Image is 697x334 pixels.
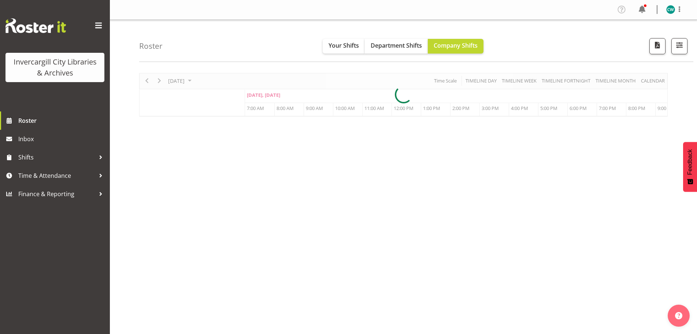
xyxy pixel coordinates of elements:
[666,5,675,14] img: catherine-wilson11657.jpg
[428,39,483,54] button: Company Shifts
[675,312,682,319] img: help-xxl-2.png
[649,38,666,54] button: Download a PDF of the roster for the current day
[371,41,422,49] span: Department Shifts
[434,41,478,49] span: Company Shifts
[18,152,95,163] span: Shifts
[13,56,97,78] div: Invercargill City Libraries & Archives
[139,42,163,50] h4: Roster
[671,38,687,54] button: Filter Shifts
[5,18,66,33] img: Rosterit website logo
[683,142,697,192] button: Feedback - Show survey
[365,39,428,54] button: Department Shifts
[18,170,95,181] span: Time & Attendance
[687,149,693,175] span: Feedback
[323,39,365,54] button: Your Shifts
[18,188,95,199] span: Finance & Reporting
[18,115,106,126] span: Roster
[18,133,106,144] span: Inbox
[329,41,359,49] span: Your Shifts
